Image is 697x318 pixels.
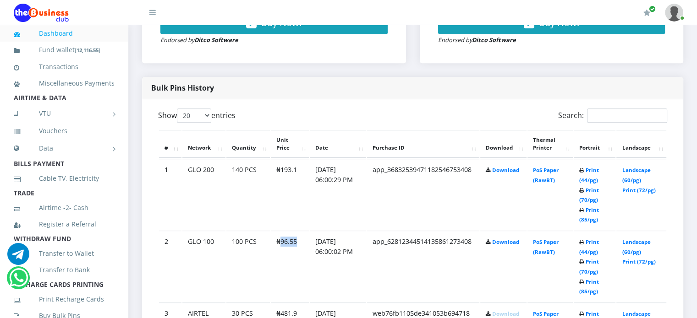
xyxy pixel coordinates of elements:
a: Landscape (60/pg) [622,238,650,255]
td: 100 PCS [226,231,270,302]
span: Buy Now! [261,16,302,29]
b: 12,116.55 [77,47,99,54]
span: Renew/Upgrade Subscription [649,5,656,12]
a: Cable TV, Electricity [14,168,115,189]
a: Print (44/pg) [579,238,599,255]
select: Showentries [177,108,211,123]
a: Transactions [14,56,115,77]
a: Fund wallet[12,116.55] [14,39,115,61]
a: Print (85/pg) [579,206,599,223]
a: Register a Referral [14,214,115,235]
small: Endorsed by [438,36,516,44]
th: Unit Price: activate to sort column ascending [271,130,309,158]
th: Date: activate to sort column ascending [310,130,366,158]
a: PoS Paper (RawBT) [533,167,559,183]
td: 140 PCS [226,159,270,230]
a: Miscellaneous Payments [14,73,115,94]
a: Landscape (60/pg) [622,167,650,183]
td: GLO 100 [182,231,225,302]
a: Print (72/pg) [622,187,655,194]
img: Logo [14,4,69,22]
a: Print (85/pg) [579,278,599,295]
a: Print (70/pg) [579,258,599,275]
a: Download [492,167,519,173]
a: Transfer to Bank [14,259,115,280]
a: Dashboard [14,23,115,44]
td: ₦193.1 [271,159,309,230]
strong: Ditco Software [472,36,516,44]
th: #: activate to sort column descending [159,130,181,158]
a: Airtime -2- Cash [14,197,115,218]
td: app_36832539471182546753408 [367,159,479,230]
th: Download: activate to sort column ascending [480,130,527,158]
a: Chat for support [7,250,29,265]
th: Network: activate to sort column ascending [182,130,225,158]
a: Download [492,238,519,245]
a: Print (70/pg) [579,187,599,204]
td: [DATE] 06:00:29 PM [310,159,366,230]
td: [DATE] 06:00:02 PM [310,231,366,302]
small: [ ] [75,47,100,54]
a: Chat for support [9,274,28,289]
th: Portrait: activate to sort column ascending [574,130,616,158]
a: Vouchers [14,120,115,141]
th: Thermal Printer: activate to sort column ascending [527,130,573,158]
a: Download [492,310,519,317]
i: Renew/Upgrade Subscription [643,9,650,16]
td: ₦96.55 [271,231,309,302]
img: User [665,4,683,22]
td: app_62812344514135861273408 [367,231,479,302]
td: 2 [159,231,181,302]
strong: Ditco Software [194,36,238,44]
label: Search: [558,108,667,123]
td: GLO 200 [182,159,225,230]
span: Buy Now! [539,16,579,29]
a: Print Recharge Cards [14,289,115,310]
th: Quantity: activate to sort column ascending [226,130,270,158]
th: Landscape: activate to sort column ascending [616,130,666,158]
a: PoS Paper (RawBT) [533,238,559,255]
label: Show entries [158,108,236,123]
th: Purchase ID: activate to sort column ascending [367,130,479,158]
a: VTU [14,102,115,125]
input: Search: [587,108,667,123]
strong: Bulk Pins History [151,83,214,93]
td: 1 [159,159,181,230]
small: Endorsed by [160,36,238,44]
a: Print (72/pg) [622,258,655,265]
a: Print (44/pg) [579,167,599,183]
a: Data [14,137,115,160]
a: Transfer to Wallet [14,243,115,264]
